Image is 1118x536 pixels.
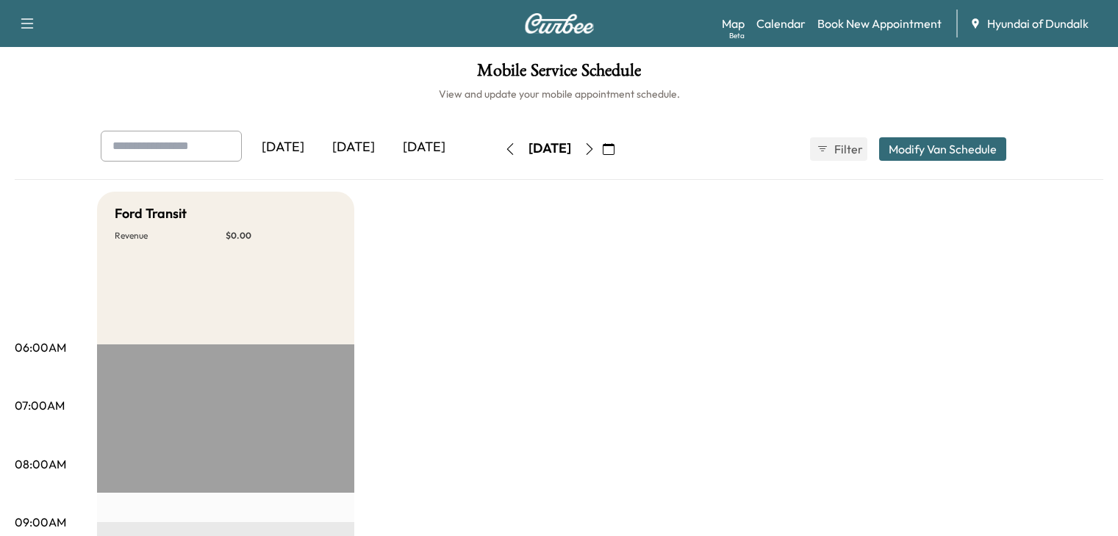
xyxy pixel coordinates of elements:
a: MapBeta [722,15,745,32]
h6: View and update your mobile appointment schedule. [15,87,1103,101]
button: Modify Van Schedule [879,137,1006,161]
div: [DATE] [248,131,318,164]
p: $ 0.00 [226,230,337,242]
img: Curbee Logo [524,13,595,34]
div: [DATE] [389,131,459,164]
p: 06:00AM [15,338,66,356]
div: [DATE] [528,140,571,158]
a: Calendar [756,15,806,32]
button: Filter [810,137,867,161]
p: 09:00AM [15,513,66,531]
p: 08:00AM [15,455,66,473]
div: [DATE] [318,131,389,164]
span: Hyundai of Dundalk [987,15,1089,32]
a: Book New Appointment [817,15,942,32]
h1: Mobile Service Schedule [15,62,1103,87]
span: Filter [834,140,861,158]
h5: Ford Transit [115,203,187,224]
p: Revenue [115,230,226,242]
p: 07:00AM [15,396,65,414]
div: Beta [729,30,745,41]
